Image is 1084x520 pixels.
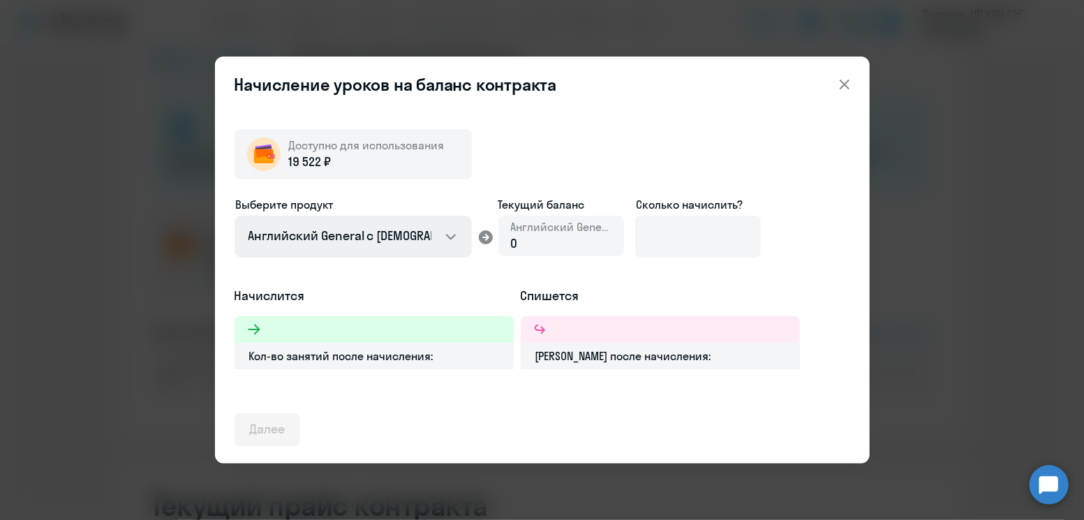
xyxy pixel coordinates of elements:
button: Далее [235,413,301,447]
header: Начисление уроков на баланс контракта [215,73,870,96]
span: 19 522 ₽ [289,153,332,171]
h5: Начислится [235,287,514,305]
div: Кол-во занятий после начисления: [235,343,514,369]
span: Текущий баланс [498,196,624,213]
img: wallet-circle.png [247,138,281,171]
span: 0 [511,235,518,251]
span: Доступно для использования [289,138,445,152]
span: Выберите продукт [236,198,334,211]
h5: Спишется [521,287,800,305]
div: Далее [250,420,285,438]
span: Сколько начислить? [637,198,743,211]
span: Английский General [511,219,611,235]
div: [PERSON_NAME] после начисления: [521,343,800,369]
